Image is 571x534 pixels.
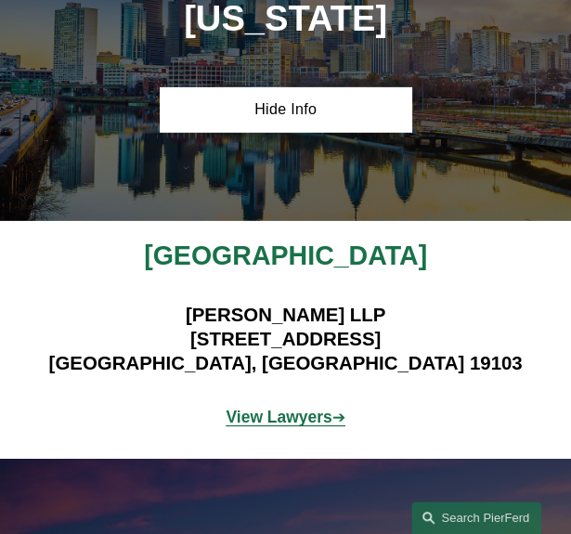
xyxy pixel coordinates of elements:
span: [GEOGRAPHIC_DATA] [144,241,427,270]
strong: View Lawyers [226,408,331,426]
a: Hide Info [160,87,411,132]
h4: [PERSON_NAME] LLP [STREET_ADDRESS] [GEOGRAPHIC_DATA], [GEOGRAPHIC_DATA] 19103 [34,304,537,376]
a: Search this site [411,501,541,534]
span: ➔ [226,408,344,426]
a: View Lawyers➔ [226,408,344,426]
